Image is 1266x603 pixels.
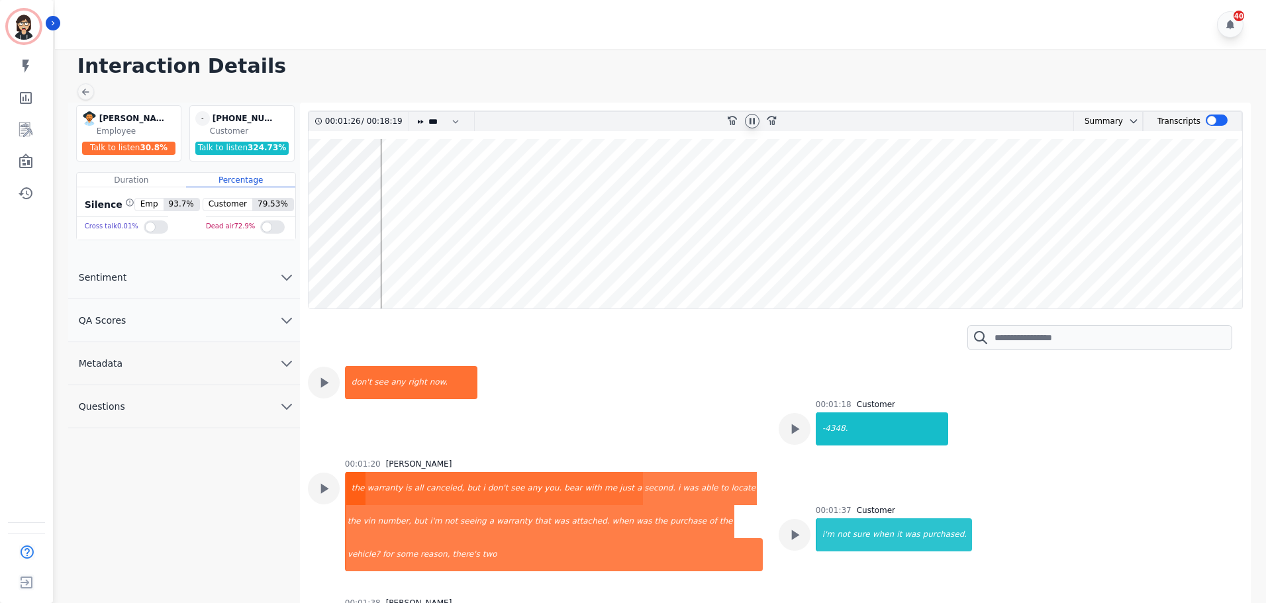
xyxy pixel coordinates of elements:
[636,472,643,505] div: a
[85,217,138,236] div: Cross talk 0.01 %
[68,256,300,299] button: Sentiment chevron down
[68,385,300,428] button: Questions chevron down
[8,11,40,42] img: Bordered avatar
[487,472,510,505] div: don't
[68,299,300,342] button: QA Scores chevron down
[386,459,452,469] div: [PERSON_NAME]
[413,472,425,505] div: all
[346,472,366,505] div: the
[195,111,210,126] span: -
[481,472,486,505] div: i
[279,355,295,371] svg: chevron down
[895,518,903,551] div: it
[857,505,895,516] div: Customer
[708,505,718,538] div: of
[186,173,295,187] div: Percentage
[428,366,477,399] div: now.
[488,505,495,538] div: a
[407,366,428,399] div: right
[1128,116,1139,126] svg: chevron down
[526,472,543,505] div: any
[836,518,852,551] div: not
[68,314,137,327] span: QA Scores
[206,217,255,236] div: Dead air 72.9 %
[419,538,451,571] div: reason,
[643,472,677,505] div: second.
[365,472,404,505] div: warranty
[346,366,373,399] div: don't
[203,199,252,210] span: Customer
[325,112,362,131] div: 00:01:26
[495,505,534,538] div: warranty
[817,518,836,551] div: i'm
[677,472,681,505] div: i
[195,142,289,155] div: Talk to listen
[389,366,407,399] div: any
[381,538,395,571] div: for
[377,505,413,538] div: number,
[618,472,636,505] div: just
[140,143,168,152] span: 30.8 %
[570,505,610,538] div: attached.
[325,112,406,131] div: /
[871,518,895,551] div: when
[1123,116,1139,126] button: chevron down
[718,505,734,538] div: the
[428,505,443,538] div: i'm
[248,143,286,152] span: 324.73 %
[279,398,295,414] svg: chevron down
[68,271,137,284] span: Sentiment
[611,505,635,538] div: when
[852,518,871,551] div: sure
[700,472,720,505] div: able
[362,505,376,538] div: vin
[903,518,921,551] div: was
[413,505,428,538] div: but
[77,54,1253,78] h1: Interaction Details
[552,505,570,538] div: was
[669,505,708,538] div: purchase
[364,112,401,131] div: 00:18:19
[82,142,176,155] div: Talk to listen
[563,472,583,505] div: bear
[395,538,419,571] div: some
[97,126,178,136] div: Employee
[68,342,300,385] button: Metadata chevron down
[345,459,381,469] div: 00:01:20
[1074,112,1123,131] div: Summary
[816,399,852,410] div: 00:01:18
[213,111,279,126] div: [PHONE_NUMBER]
[681,472,699,505] div: was
[252,199,293,210] span: 79.53 %
[77,173,186,187] div: Duration
[459,505,488,538] div: seeing
[465,472,481,505] div: but
[603,472,618,505] div: me
[816,505,852,516] div: 00:01:37
[82,198,134,211] div: Silence
[534,505,552,538] div: that
[443,505,459,538] div: not
[543,472,563,505] div: you.
[99,111,166,126] div: [PERSON_NAME]
[922,518,973,551] div: purchased.
[509,472,526,505] div: see
[451,538,481,571] div: there's
[346,505,362,538] div: the
[279,312,295,328] svg: chevron down
[404,472,413,505] div: is
[719,472,730,505] div: to
[68,400,136,413] span: Questions
[279,269,295,285] svg: chevron down
[68,357,133,370] span: Metadata
[210,126,291,136] div: Customer
[373,366,389,399] div: see
[1234,11,1244,21] div: 40
[635,505,653,538] div: was
[857,399,895,410] div: Customer
[730,472,757,505] div: locate
[135,199,164,210] span: Emp
[584,472,603,505] div: with
[164,199,199,210] span: 93.7 %
[817,412,948,445] div: -4348.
